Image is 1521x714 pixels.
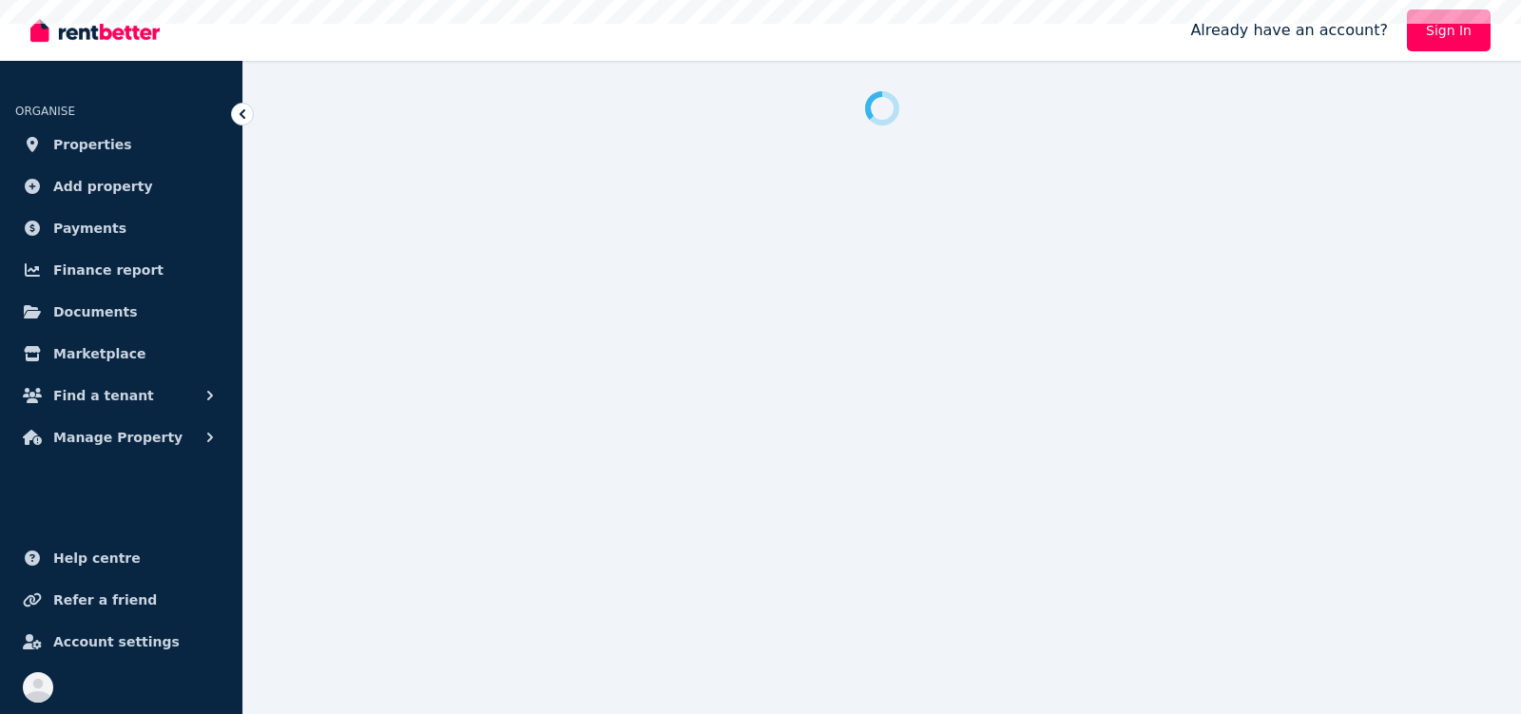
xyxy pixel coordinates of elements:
span: Finance report [53,259,164,281]
button: Find a tenant [15,376,227,415]
a: Documents [15,293,227,331]
a: Finance report [15,251,227,289]
span: Payments [53,217,126,240]
a: Add property [15,167,227,205]
span: Add property [53,175,153,198]
span: Properties [53,133,132,156]
span: Documents [53,300,138,323]
span: Account settings [53,630,180,653]
span: Marketplace [53,342,145,365]
span: Already have an account? [1190,19,1388,42]
a: Properties [15,125,227,164]
a: Help centre [15,539,227,577]
span: Refer a friend [53,589,157,611]
a: Refer a friend [15,581,227,619]
a: Sign In [1407,10,1491,51]
a: Payments [15,209,227,247]
span: ORGANISE [15,105,75,118]
span: Find a tenant [53,384,154,407]
span: Manage Property [53,426,183,449]
button: Manage Property [15,418,227,456]
span: Help centre [53,547,141,569]
img: RentBetter [30,16,160,45]
a: Marketplace [15,335,227,373]
a: Account settings [15,623,227,661]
